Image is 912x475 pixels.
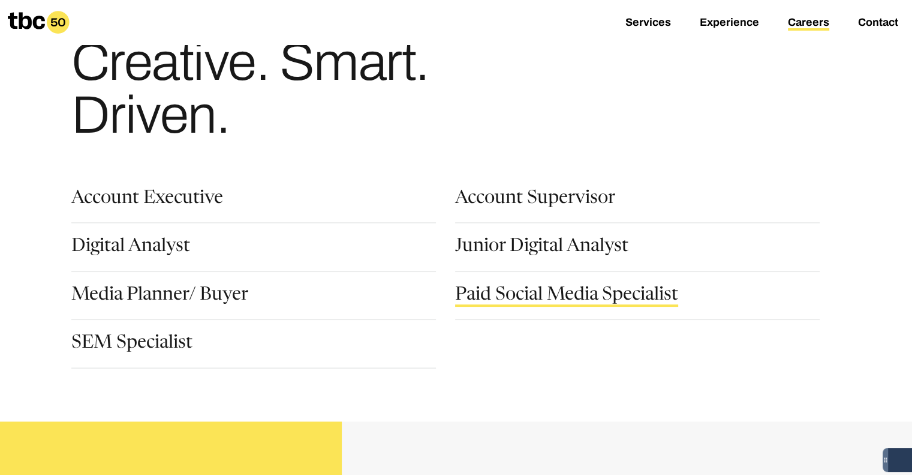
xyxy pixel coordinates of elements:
[858,16,898,31] a: Contact
[700,16,759,31] a: Experience
[455,286,678,307] a: Paid Social Media Specialist
[625,16,671,31] a: Services
[71,286,248,307] a: Media Planner/ Buyer
[455,190,615,210] a: Account Supervisor
[71,238,190,258] a: Digital Analyst
[455,238,628,258] a: Junior Digital Analyst
[788,16,829,31] a: Careers
[71,190,223,210] a: Account Executive
[71,36,532,142] h1: Creative. Smart. Driven.
[71,334,192,355] a: SEM Specialist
